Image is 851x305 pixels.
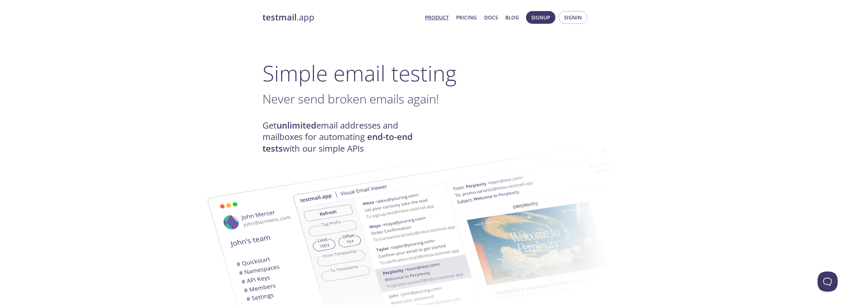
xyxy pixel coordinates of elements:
[262,120,426,154] h4: Get email addresses and mailboxes for automating with our simple APIs
[559,11,587,24] button: Signin
[262,11,297,23] strong: testmail
[262,90,439,107] span: Never send broken emails again!
[456,13,477,22] a: Pricing
[484,13,498,22] a: Docs
[505,13,519,22] a: Blog
[425,13,449,22] a: Product
[531,13,550,22] span: Signup
[818,272,838,292] iframe: Help Scout Beacon - Open
[564,13,582,22] span: Signin
[262,131,413,154] strong: end-to-end tests
[262,12,420,23] a: testmail.app
[277,120,316,131] strong: unlimited
[526,11,555,24] button: Signup
[262,60,589,86] h1: Simple email testing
